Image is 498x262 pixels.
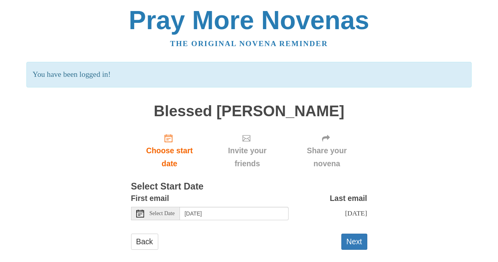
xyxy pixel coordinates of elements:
[341,234,367,250] button: Next
[26,62,472,87] p: You have been logged in!
[294,144,359,170] span: Share your novena
[139,144,200,170] span: Choose start date
[287,127,367,174] div: Click "Next" to confirm your start date first.
[129,6,369,35] a: Pray More Novenas
[131,234,158,250] a: Back
[131,127,208,174] a: Choose start date
[131,103,367,120] h1: Blessed [PERSON_NAME]
[131,182,367,192] h3: Select Start Date
[345,209,367,217] span: [DATE]
[208,127,286,174] div: Click "Next" to confirm your start date first.
[330,192,367,205] label: Last email
[131,192,169,205] label: First email
[216,144,278,170] span: Invite your friends
[150,211,175,216] span: Select Date
[170,39,328,48] a: The original novena reminder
